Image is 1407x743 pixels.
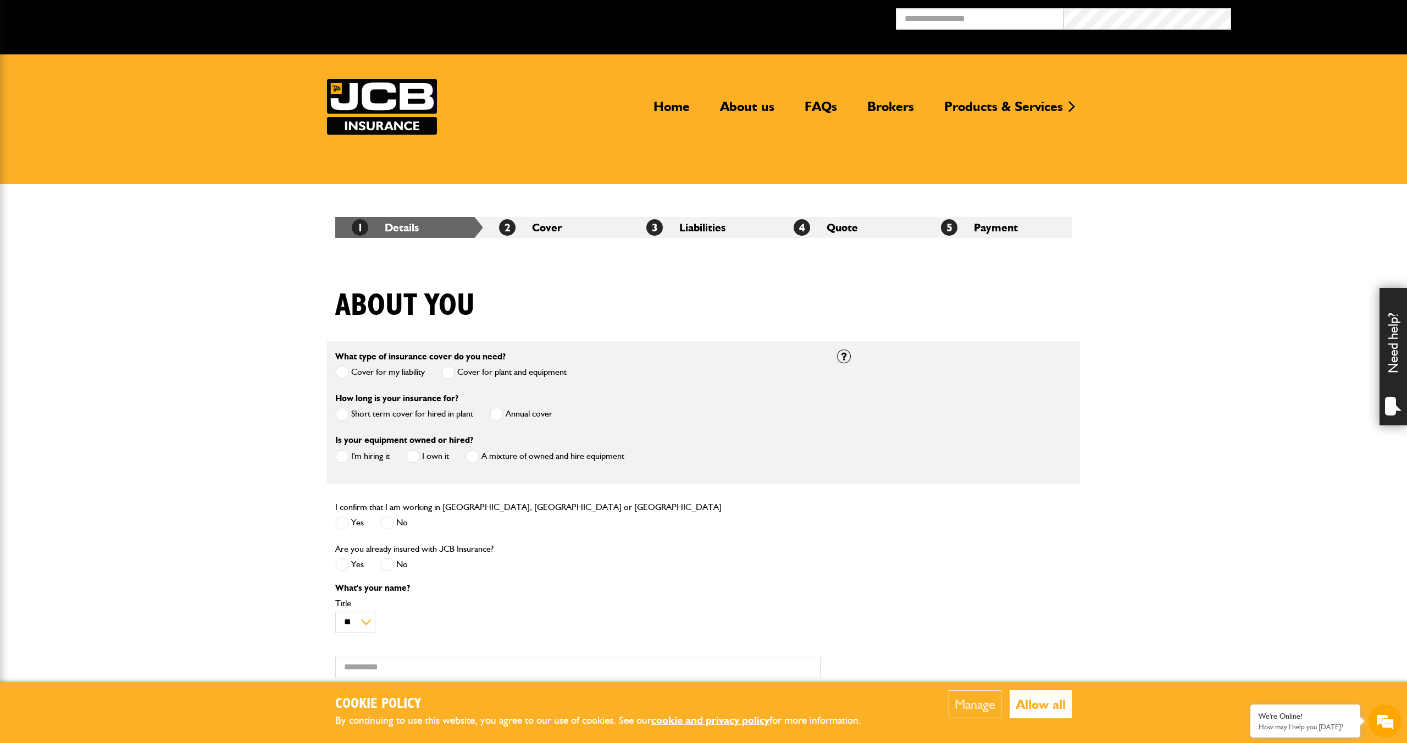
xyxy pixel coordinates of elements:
[1231,8,1399,25] button: Broker Login
[859,98,922,124] a: Brokers
[1259,723,1352,731] p: How may I help you today?
[335,287,475,324] h1: About you
[490,407,552,421] label: Annual cover
[483,217,630,238] li: Cover
[406,450,449,463] label: I own it
[352,219,368,236] span: 1
[645,98,698,124] a: Home
[335,516,364,530] label: Yes
[712,98,783,124] a: About us
[924,217,1072,238] li: Payment
[335,599,821,608] label: Title
[335,696,879,713] h2: Cookie Policy
[335,436,473,445] label: Is your equipment owned or hired?
[796,98,845,124] a: FAQs
[335,545,494,553] label: Are you already insured with JCB Insurance?
[380,558,408,572] label: No
[335,712,879,729] p: By continuing to use this website, you agree to our use of cookies. See our for more information.
[936,98,1071,124] a: Products & Services
[327,79,437,135] a: JCB Insurance Services
[646,219,663,236] span: 3
[335,352,506,361] label: What type of insurance cover do you need?
[651,714,769,727] a: cookie and privacy policy
[949,690,1001,718] button: Manage
[441,365,567,379] label: Cover for plant and equipment
[794,219,810,236] span: 4
[630,217,777,238] li: Liabilities
[1259,712,1352,721] div: We're Online!
[466,450,624,463] label: A mixture of owned and hire equipment
[335,450,390,463] label: I'm hiring it
[335,365,425,379] label: Cover for my liability
[499,219,516,236] span: 2
[335,407,473,421] label: Short term cover for hired in plant
[777,217,924,238] li: Quote
[327,79,437,135] img: JCB Insurance Services logo
[335,584,821,592] p: What's your name?
[380,516,408,530] label: No
[335,558,364,572] label: Yes
[1010,690,1072,718] button: Allow all
[335,503,722,512] label: I confirm that I am working in [GEOGRAPHIC_DATA], [GEOGRAPHIC_DATA] or [GEOGRAPHIC_DATA]
[941,219,957,236] span: 5
[335,394,458,403] label: How long is your insurance for?
[1380,288,1407,425] div: Need help?
[335,217,483,238] li: Details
